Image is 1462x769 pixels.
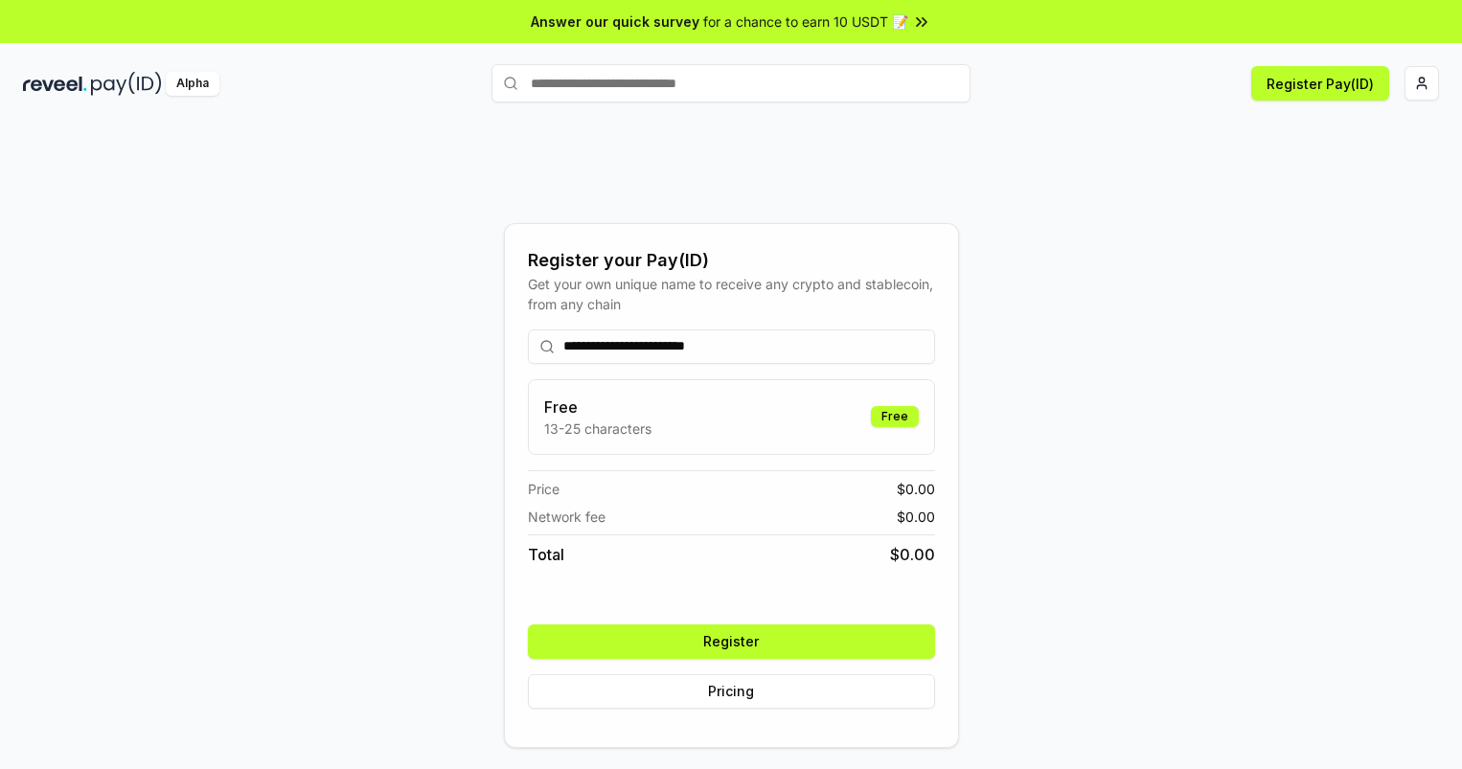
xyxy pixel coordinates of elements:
[528,247,935,274] div: Register your Pay(ID)
[528,624,935,659] button: Register
[23,72,87,96] img: reveel_dark
[544,418,651,439] p: 13-25 characters
[890,543,935,566] span: $ 0.00
[166,72,219,96] div: Alpha
[528,674,935,709] button: Pricing
[528,507,605,527] span: Network fee
[528,543,564,566] span: Total
[703,11,908,32] span: for a chance to earn 10 USDT 📝
[1251,66,1389,101] button: Register Pay(ID)
[528,479,560,499] span: Price
[528,274,935,314] div: Get your own unique name to receive any crypto and stablecoin, from any chain
[897,507,935,527] span: $ 0.00
[897,479,935,499] span: $ 0.00
[531,11,699,32] span: Answer our quick survey
[91,72,162,96] img: pay_id
[544,396,651,418] h3: Free
[871,406,919,427] div: Free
